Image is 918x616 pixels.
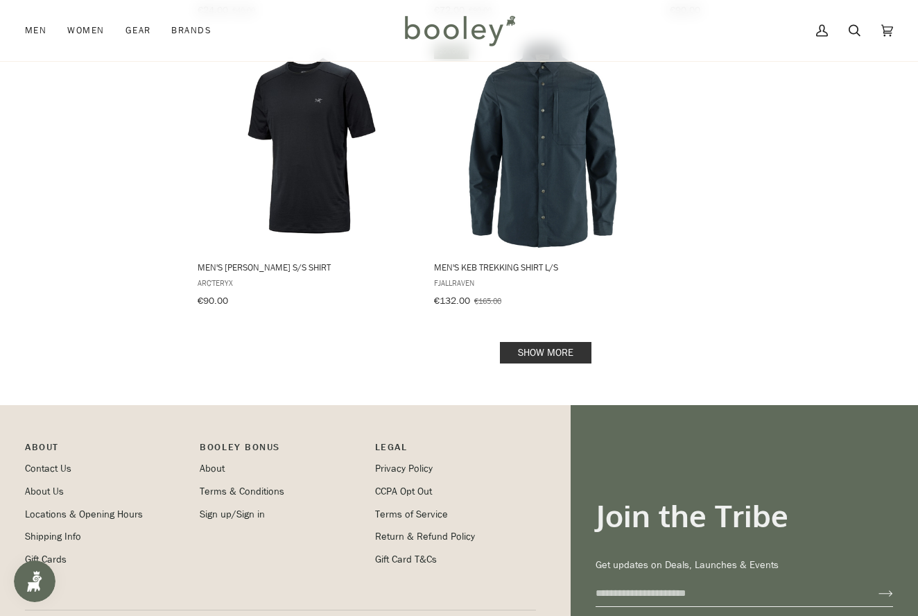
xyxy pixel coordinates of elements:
[399,10,520,51] img: Booley
[25,508,143,521] a: Locations & Opening Hours
[856,583,893,605] button: Join
[198,261,415,273] span: Men's [PERSON_NAME] S/S Shirt
[474,295,501,307] span: €165.00
[198,294,228,307] span: €90.00
[198,277,415,289] span: Arc'teryx
[200,462,225,475] a: About
[25,485,64,498] a: About Us
[202,42,410,250] img: Arc'teryx Men's Ionia Merino Wool S/S Shirt Black - Booley Galway
[25,530,81,543] a: Shipping Info
[198,346,893,359] div: Pagination
[596,581,856,606] input: your-email@example.com
[200,440,361,461] p: Booley Bonus
[432,42,654,311] a: Men's Keb Trekking Shirt L/S
[200,508,265,521] a: Sign up/Sign in
[25,24,46,37] span: Men
[25,440,186,461] p: Pipeline_Footer Main
[434,261,652,273] span: Men's Keb Trekking Shirt L/S
[500,342,591,363] a: Show more
[171,24,211,37] span: Brands
[200,485,284,498] a: Terms & Conditions
[596,497,893,535] h3: Join the Tribe
[375,462,433,475] a: Privacy Policy
[14,561,55,602] iframe: Button to open loyalty program pop-up
[25,553,67,566] a: Gift Cards
[125,24,151,37] span: Gear
[596,558,893,573] p: Get updates on Deals, Launches & Events
[375,530,475,543] a: Return & Refund Policy
[67,24,104,37] span: Women
[434,277,652,289] span: Fjallraven
[375,553,437,566] a: Gift Card T&Cs
[434,294,470,307] span: €132.00
[375,508,448,521] a: Terms of Service
[25,462,71,475] a: Contact Us
[196,42,417,311] a: Men's Ionia Merino Wool S/S Shirt
[439,42,647,250] img: Fjallraven Men's Keb Trekking Shirt L/S Dark Navy / Dark Navy - Booley Galway
[375,440,536,461] p: Pipeline_Footer Sub
[375,485,432,498] a: CCPA Opt Out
